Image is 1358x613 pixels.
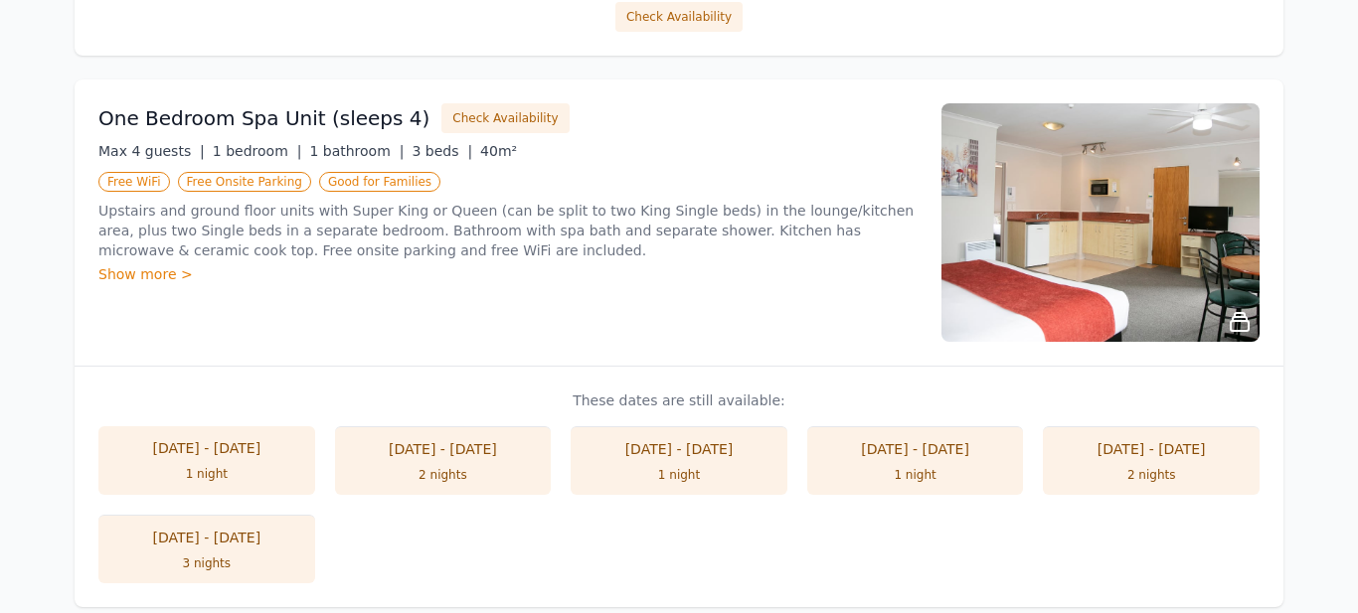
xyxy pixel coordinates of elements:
div: [DATE] - [DATE] [827,439,1004,459]
button: Check Availability [441,103,569,133]
span: Free Onsite Parking [178,172,311,192]
div: 2 nights [1063,467,1240,483]
p: Upstairs and ground floor units with Super King or Queen (can be split to two King Single beds) i... [98,201,918,260]
div: [DATE] - [DATE] [355,439,532,459]
span: 40m² [480,143,517,159]
div: 1 night [591,467,767,483]
span: 1 bathroom | [309,143,404,159]
div: [DATE] - [DATE] [118,438,295,458]
span: Max 4 guests | [98,143,205,159]
h3: One Bedroom Spa Unit (sleeps 4) [98,104,429,132]
p: These dates are still available: [98,390,1260,410]
span: Free WiFi [98,172,170,192]
div: [DATE] - [DATE] [1063,439,1240,459]
div: Show more > [98,264,918,284]
div: 1 night [827,467,1004,483]
span: 3 beds | [412,143,472,159]
button: Check Availability [615,2,743,32]
div: 3 nights [118,555,295,571]
div: [DATE] - [DATE] [118,528,295,547]
div: 1 night [118,466,295,482]
div: 2 nights [355,467,532,483]
span: Good for Families [319,172,440,192]
span: 1 bedroom | [213,143,302,159]
div: [DATE] - [DATE] [591,439,767,459]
